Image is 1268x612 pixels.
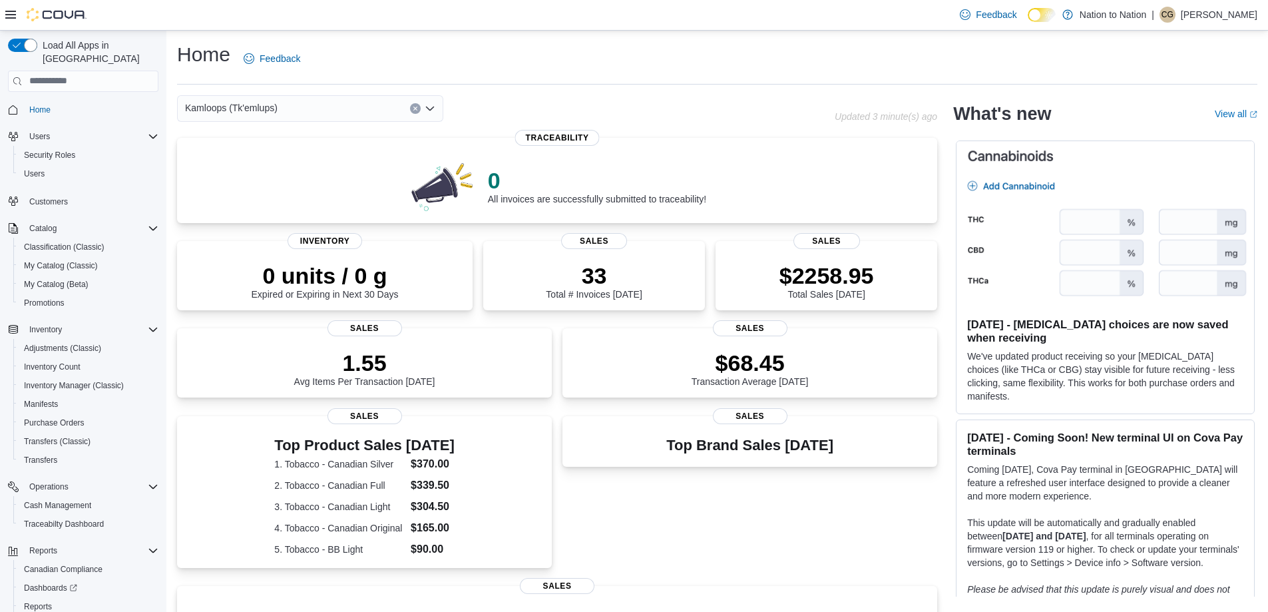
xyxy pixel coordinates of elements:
[13,395,164,414] button: Manifests
[19,561,108,577] a: Canadian Compliance
[29,105,51,115] span: Home
[238,45,306,72] a: Feedback
[13,496,164,515] button: Cash Management
[24,168,45,179] span: Users
[24,322,67,338] button: Inventory
[24,601,52,612] span: Reports
[1249,111,1257,119] svg: External link
[561,233,628,249] span: Sales
[288,233,362,249] span: Inventory
[13,414,164,432] button: Purchase Orders
[488,167,706,194] p: 0
[29,324,62,335] span: Inventory
[410,103,421,114] button: Clear input
[19,434,96,450] a: Transfers (Classic)
[19,276,94,292] a: My Catalog (Beta)
[19,434,158,450] span: Transfers (Classic)
[967,431,1243,458] h3: [DATE] - Coming Soon! New terminal UI on Cova Pay terminals
[692,350,809,387] div: Transaction Average [DATE]
[24,260,98,271] span: My Catalog (Classic)
[13,579,164,597] a: Dashboards
[13,515,164,533] button: Traceabilty Dashboard
[967,516,1243,569] p: This update will be automatically and gradually enabled between , for all terminals operating on ...
[37,39,158,65] span: Load All Apps in [GEOGRAPHIC_DATA]
[19,396,158,412] span: Manifests
[411,520,455,536] dd: $165.00
[24,129,55,145] button: Users
[19,452,63,468] a: Transfers
[19,580,83,596] a: Dashboards
[19,239,110,255] a: Classification (Classic)
[29,481,69,492] span: Operations
[24,479,158,495] span: Operations
[515,130,600,146] span: Traceability
[713,408,787,424] span: Sales
[953,103,1051,125] h2: What's new
[19,340,106,356] a: Adjustments (Classic)
[1028,8,1056,22] input: Dark Mode
[19,497,97,513] a: Cash Management
[24,418,85,428] span: Purchase Orders
[29,131,50,142] span: Users
[24,343,101,354] span: Adjustments (Classic)
[327,408,402,424] span: Sales
[274,438,454,454] h3: Top Product Sales [DATE]
[425,103,435,114] button: Open list of options
[19,166,50,182] a: Users
[967,463,1243,503] p: Coming [DATE], Cova Pay terminal in [GEOGRAPHIC_DATA] will feature a refreshed user interface des...
[19,340,158,356] span: Adjustments (Classic)
[19,276,158,292] span: My Catalog (Beta)
[24,192,158,209] span: Customers
[1002,531,1086,541] strong: [DATE] and [DATE]
[24,380,124,391] span: Inventory Manager (Classic)
[13,256,164,275] button: My Catalog (Classic)
[13,294,164,312] button: Promotions
[24,564,103,575] span: Canadian Compliance
[24,220,62,236] button: Catalog
[13,451,164,469] button: Transfers
[19,516,109,532] a: Traceabilty Dashboard
[546,262,642,300] div: Total # Invoices [DATE]
[260,52,300,65] span: Feedback
[252,262,399,289] p: 0 units / 0 g
[13,339,164,358] button: Adjustments (Classic)
[24,436,91,447] span: Transfers (Classic)
[19,166,158,182] span: Users
[29,545,57,556] span: Reports
[29,196,68,207] span: Customers
[19,147,81,163] a: Security Roles
[24,242,105,252] span: Classification (Classic)
[713,320,787,336] span: Sales
[3,100,164,119] button: Home
[19,415,90,431] a: Purchase Orders
[327,320,402,336] span: Sales
[13,238,164,256] button: Classification (Classic)
[24,322,158,338] span: Inventory
[411,541,455,557] dd: $90.00
[24,519,104,529] span: Traceabilty Dashboard
[24,129,158,145] span: Users
[24,102,56,118] a: Home
[19,295,70,311] a: Promotions
[411,499,455,515] dd: $304.50
[13,275,164,294] button: My Catalog (Beta)
[19,378,129,394] a: Inventory Manager (Classic)
[488,167,706,204] div: All invoices are successfully submitted to traceability!
[19,147,158,163] span: Security Roles
[976,8,1016,21] span: Feedback
[692,350,809,376] p: $68.45
[24,298,65,308] span: Promotions
[24,279,89,290] span: My Catalog (Beta)
[19,452,158,468] span: Transfers
[19,561,158,577] span: Canadian Compliance
[27,8,87,21] img: Cova
[274,500,405,513] dt: 3. Tobacco - Canadian Light
[1162,7,1173,23] span: CG
[666,438,833,454] h3: Top Brand Sales [DATE]
[967,318,1243,344] h3: [DATE] - [MEDICAL_DATA] choices are now saved when receiving
[19,396,63,412] a: Manifests
[411,456,455,472] dd: $370.00
[24,101,158,118] span: Home
[19,580,158,596] span: Dashboards
[408,159,477,212] img: 0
